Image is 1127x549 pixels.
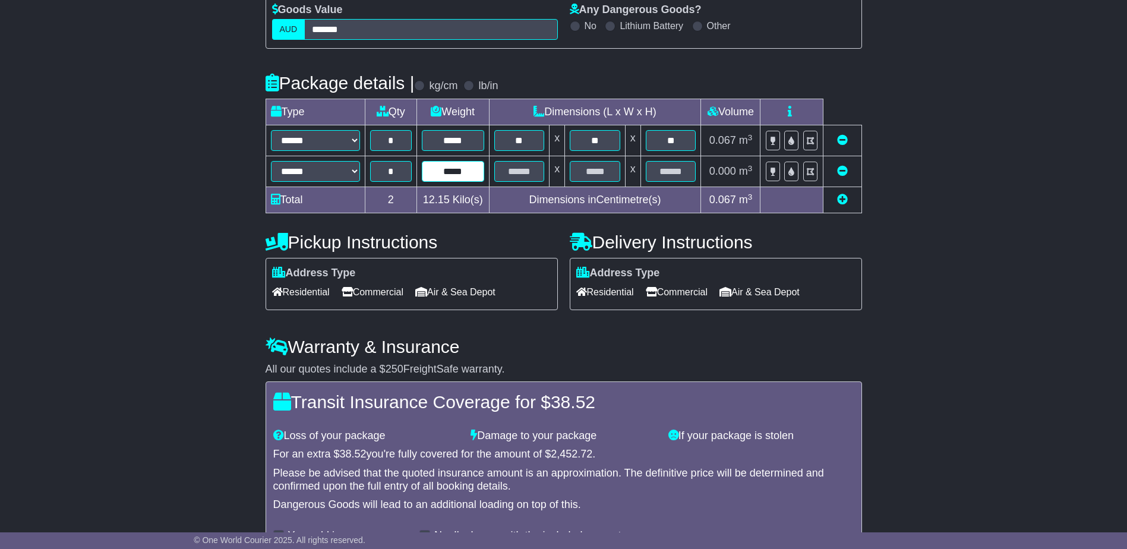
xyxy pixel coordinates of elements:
[837,134,848,146] a: Remove this item
[550,156,565,187] td: x
[707,20,731,31] label: Other
[551,448,592,460] span: 2,452.72
[662,430,860,443] div: If your package is stolen
[837,165,848,177] a: Remove this item
[837,194,848,206] a: Add new item
[620,20,683,31] label: Lithium Battery
[701,99,760,125] td: Volume
[489,187,701,213] td: Dimensions in Centimetre(s)
[550,125,565,156] td: x
[551,392,595,412] span: 38.52
[748,133,753,142] sup: 3
[739,194,753,206] span: m
[478,80,498,93] label: lb/in
[416,99,489,125] td: Weight
[719,283,800,301] span: Air & Sea Depot
[570,4,702,17] label: Any Dangerous Goods?
[266,73,415,93] h4: Package details |
[365,99,416,125] td: Qty
[423,194,450,206] span: 12.15
[748,164,753,173] sup: 3
[709,165,736,177] span: 0.000
[273,498,854,512] div: Dangerous Goods will lead to an additional loading on top of this.
[267,430,465,443] div: Loss of your package
[465,430,662,443] div: Damage to your package
[429,80,457,93] label: kg/cm
[365,187,416,213] td: 2
[272,19,305,40] label: AUD
[625,156,640,187] td: x
[194,535,365,545] span: © One World Courier 2025. All rights reserved.
[646,283,708,301] span: Commercial
[748,193,753,201] sup: 3
[434,529,627,542] label: No, I'm happy with the included warranty
[266,99,365,125] td: Type
[272,4,343,17] label: Goods Value
[489,99,701,125] td: Dimensions (L x W x H)
[342,283,403,301] span: Commercial
[386,363,403,375] span: 250
[709,134,736,146] span: 0.067
[273,392,854,412] h4: Transit Insurance Coverage for $
[576,283,634,301] span: Residential
[288,529,408,542] label: Yes, add insurance cover
[272,283,330,301] span: Residential
[266,363,862,376] div: All our quotes include a $ FreightSafe warranty.
[576,267,660,280] label: Address Type
[266,337,862,356] h4: Warranty & Insurance
[273,467,854,493] div: Please be advised that the quoted insurance amount is an approximation. The definitive price will...
[585,20,596,31] label: No
[570,232,862,252] h4: Delivery Instructions
[266,232,558,252] h4: Pickup Instructions
[416,187,489,213] td: Kilo(s)
[415,283,495,301] span: Air & Sea Depot
[739,165,753,177] span: m
[625,125,640,156] td: x
[273,448,854,461] div: For an extra $ you're fully covered for the amount of $ .
[739,134,753,146] span: m
[340,448,367,460] span: 38.52
[272,267,356,280] label: Address Type
[266,187,365,213] td: Total
[709,194,736,206] span: 0.067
